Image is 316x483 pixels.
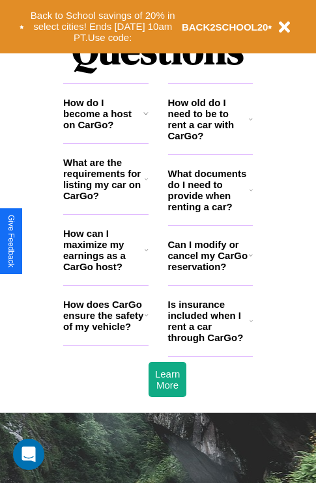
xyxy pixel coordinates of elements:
h3: What documents do I need to provide when renting a car? [168,168,250,212]
h3: Is insurance included when I rent a car through CarGo? [168,299,250,343]
h3: How old do I need to be to rent a car with CarGo? [168,97,250,141]
button: Learn More [149,362,186,397]
h3: How can I maximize my earnings as a CarGo host? [63,228,145,272]
h3: How do I become a host on CarGo? [63,97,143,130]
div: Open Intercom Messenger [13,439,44,470]
b: BACK2SCHOOL20 [182,21,268,33]
h3: How does CarGo ensure the safety of my vehicle? [63,299,145,332]
h3: Can I modify or cancel my CarGo reservation? [168,239,249,272]
button: Back to School savings of 20% in select cities! Ends [DATE] 10am PT.Use code: [24,7,182,47]
h3: What are the requirements for listing my car on CarGo? [63,157,145,201]
div: Give Feedback [7,215,16,268]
